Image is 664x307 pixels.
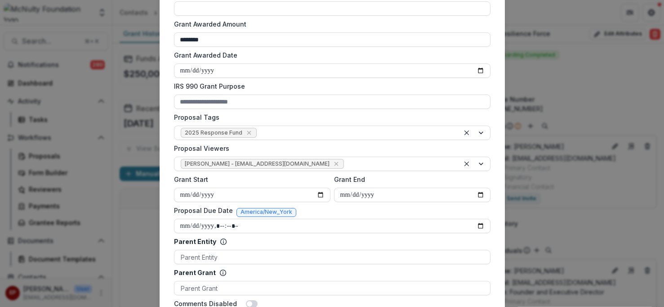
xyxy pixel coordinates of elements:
span: 2025 Response Fund [185,130,242,136]
span: [PERSON_NAME] - [EMAIL_ADDRESS][DOMAIN_NAME] [185,161,330,167]
label: Proposal Tags [174,113,485,122]
label: Grant Start [174,175,325,184]
p: Parent Grant [174,268,216,277]
span: America/New_York [241,209,292,215]
div: Clear selected options [461,127,472,138]
p: Parent Entity [174,237,216,246]
div: Remove Abiola Makinwa - amakinwa@mcnultyfound.org [332,159,341,168]
label: Proposal Due Date [174,206,233,215]
label: Grant Awarded Amount [174,19,485,29]
label: Grant Awarded Date [174,50,485,60]
label: Grant End [334,175,485,184]
label: IRS 990 Grant Purpose [174,81,485,91]
div: Clear selected options [461,158,472,169]
div: Remove 2025 Response Fund [245,128,254,137]
label: Proposal Viewers [174,144,485,153]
